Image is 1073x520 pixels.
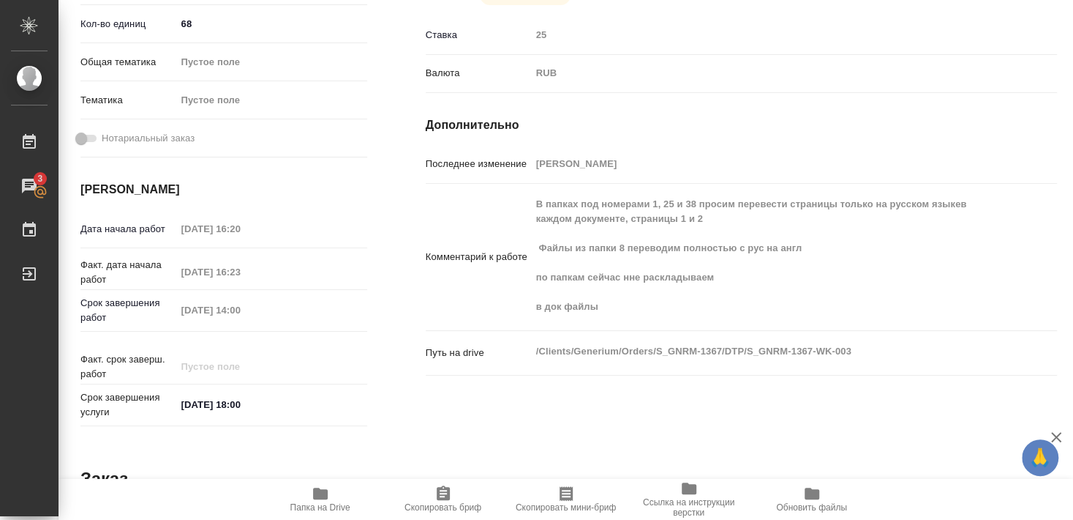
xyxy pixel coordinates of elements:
span: Нотариальный заказ [102,131,195,146]
p: Факт. срок заверш. работ [80,352,176,382]
input: Пустое поле [531,24,1004,45]
button: Скопировать бриф [382,479,505,520]
p: Валюта [426,66,531,81]
input: Пустое поле [176,300,304,321]
span: Ссылка на инструкции верстки [636,497,742,518]
p: Последнее изменение [426,157,531,171]
p: Факт. дата начала работ [80,258,176,287]
input: Пустое поле [531,153,1004,174]
p: Дата начала работ [80,222,176,237]
input: Пустое поле [176,356,304,377]
p: Кол-во единиц [80,17,176,31]
p: Комментарий к работе [426,250,531,264]
p: Путь на drive [426,346,531,360]
span: Папка на Drive [290,502,350,513]
button: Папка на Drive [259,479,382,520]
span: Скопировать бриф [404,502,481,513]
h4: Дополнительно [426,116,1057,134]
div: Пустое поле [181,93,350,108]
p: Ставка [426,28,531,42]
div: Пустое поле [181,55,350,70]
p: Общая тематика [80,55,176,70]
h2: Заказ [80,467,128,491]
span: Скопировать мини-бриф [516,502,616,513]
div: Пустое поле [176,88,367,113]
p: Срок завершения услуги [80,390,176,420]
button: Ссылка на инструкции верстки [628,479,750,520]
p: Срок завершения работ [80,296,176,325]
span: 🙏 [1028,442,1053,473]
input: Пустое поле [176,261,304,283]
div: Пустое поле [176,50,367,75]
input: ✎ Введи что-нибудь [176,13,367,34]
h4: [PERSON_NAME] [80,181,367,198]
button: Обновить файлы [750,479,873,520]
span: Обновить файлы [776,502,847,513]
textarea: В папках под номерами 1, 25 и 38 просим перевести страницы только на русском языкев каждом докуме... [531,192,1004,319]
button: Скопировать мини-бриф [505,479,628,520]
a: 3 [4,168,55,204]
input: Пустое поле [176,218,304,239]
button: 🙏 [1022,439,1058,476]
textarea: /Clients/Generium/Orders/S_GNRM-1367/DTP/S_GNRM-1367-WK-003 [531,339,1004,364]
input: ✎ Введи что-нибудь [176,394,304,415]
div: RUB [531,61,1004,86]
span: 3 [29,171,51,186]
p: Тематика [80,93,176,108]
